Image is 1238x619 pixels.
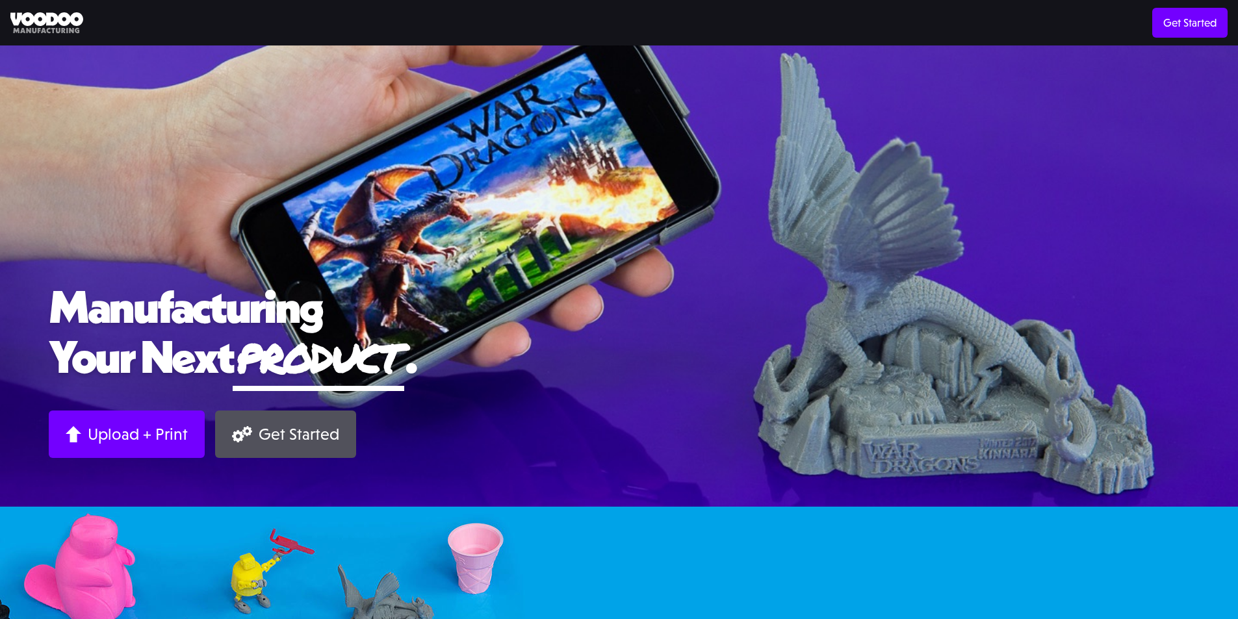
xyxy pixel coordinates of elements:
[233,329,404,385] span: product
[215,411,356,458] a: Get Started
[49,411,205,458] a: Upload + Print
[66,426,81,442] img: Arrow up
[1152,8,1228,38] a: Get Started
[49,281,1189,391] h1: Manufacturing Your Next .
[10,12,83,34] img: Voodoo Manufacturing logo
[232,426,252,442] img: Gears
[88,424,188,444] div: Upload + Print
[259,424,339,444] div: Get Started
